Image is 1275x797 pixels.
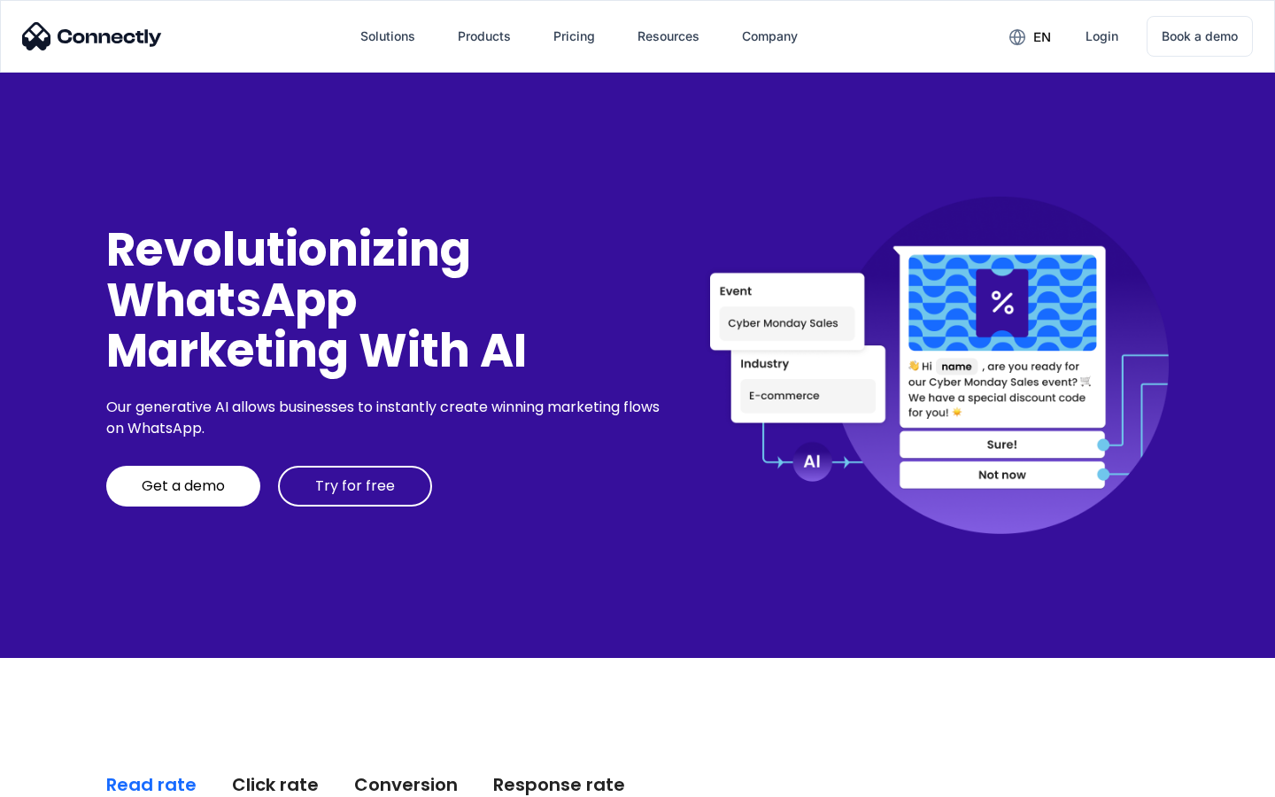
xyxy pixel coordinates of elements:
a: Pricing [539,15,609,58]
img: Connectly Logo [22,22,162,50]
div: Products [458,24,511,49]
div: Try for free [315,477,395,495]
div: Read rate [106,772,197,797]
div: Solutions [360,24,415,49]
a: Login [1071,15,1132,58]
div: Company [742,24,798,49]
div: Conversion [354,772,458,797]
div: Get a demo [142,477,225,495]
div: Pricing [553,24,595,49]
a: Get a demo [106,466,260,507]
a: Book a demo [1147,16,1253,57]
div: Our generative AI allows businesses to instantly create winning marketing flows on WhatsApp. [106,397,666,439]
div: Revolutionizing WhatsApp Marketing With AI [106,224,666,376]
div: Resources [637,24,699,49]
a: Try for free [278,466,432,507]
div: en [1033,25,1051,50]
div: Response rate [493,772,625,797]
div: Click rate [232,772,319,797]
div: Login [1086,24,1118,49]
